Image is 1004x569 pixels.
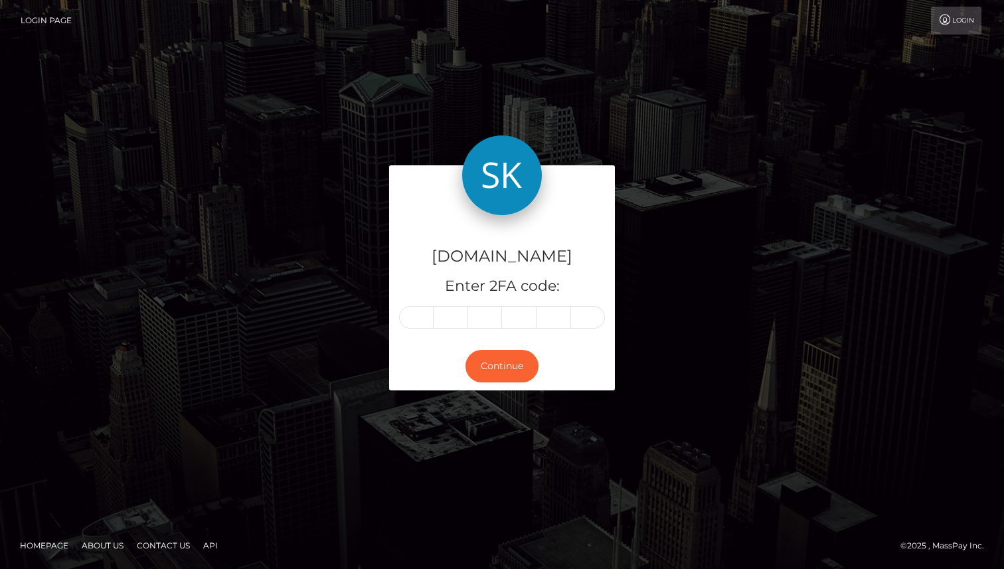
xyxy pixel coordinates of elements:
div: © 2025 , MassPay Inc. [900,538,994,553]
button: Continue [465,350,539,382]
a: Contact Us [131,535,195,556]
a: Homepage [15,535,74,556]
a: API [198,535,223,556]
a: Login Page [21,7,72,35]
a: About Us [76,535,129,556]
a: Login [931,7,981,35]
img: Skin.Land [462,135,542,215]
h4: [DOMAIN_NAME] [399,245,605,268]
h5: Enter 2FA code: [399,276,605,297]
